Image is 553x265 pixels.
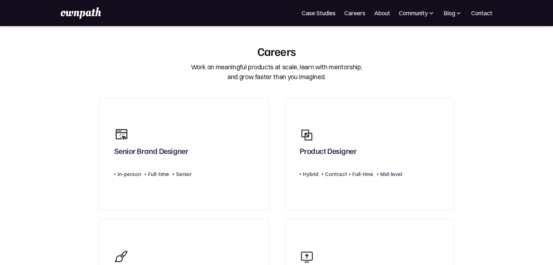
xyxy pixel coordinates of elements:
div: Mid-level [380,170,402,179]
a: Product DesignerHybridContract > Full-timeMid-level [285,98,454,211]
div: Community [399,9,435,17]
div: In-person [117,170,141,179]
div: Senior [176,170,192,179]
div: Contract > Full-time [325,170,373,179]
a: Contact [471,9,492,17]
div: Community [399,9,428,17]
div: Careers [257,44,296,58]
div: Work on meaningful products at scale, learn with mentorship, and grow faster than you imagined. [191,62,362,82]
div: Hybrid [303,170,318,179]
div: Blog [444,9,462,17]
a: Case Studies [302,9,336,17]
div: Senior Brand Designer [114,146,188,159]
a: Senior Brand DesignerIn-personFull-timeSenior [99,98,269,211]
div: Product Designer [300,146,357,159]
div: Full-time [148,170,169,179]
div: Blog [444,9,455,17]
a: About [374,9,390,17]
a: Careers [344,9,365,17]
